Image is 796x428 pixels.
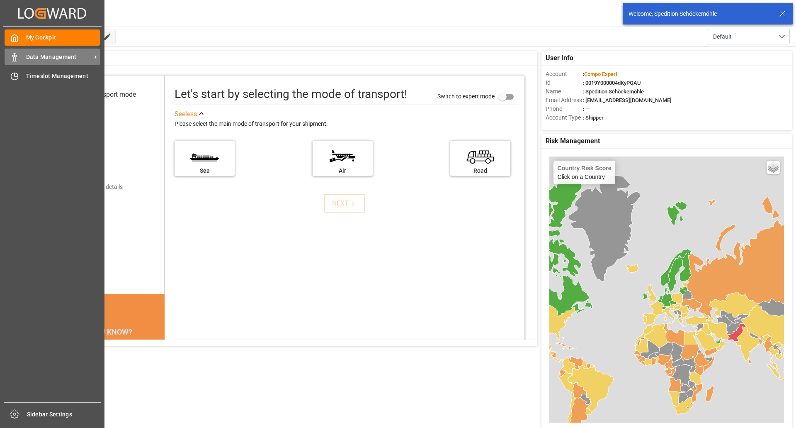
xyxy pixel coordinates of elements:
span: Sidebar Settings [27,410,101,419]
div: Click on a Country [558,165,612,180]
div: NEXT [332,198,357,208]
span: Email Address [546,96,583,105]
span: Phone [546,105,583,113]
span: Timeslot Management [26,72,100,81]
span: : 0019Y000004dKyPQAU [583,80,641,86]
button: NEXT [324,194,365,213]
span: My Cockpit [26,33,100,42]
span: Id [546,78,583,87]
span: : Spedition Schöckemöhle [583,88,644,95]
a: My Cockpit [5,29,100,46]
span: Compo Expert [584,71,617,77]
div: Air [317,166,369,175]
span: Account [546,70,583,78]
span: : Shipper [583,115,604,121]
div: See less [175,109,197,119]
div: Road [454,166,506,175]
span: Risk Management [546,136,600,146]
span: Switch to expert mode [437,93,495,99]
span: Default [713,32,732,41]
span: : [583,71,617,77]
div: DID YOU KNOW? [45,323,165,340]
div: Please select the main mode of transport for your shipment. [175,119,519,129]
a: Timeslot Management [5,68,100,84]
div: Let's start by selecting the mode of transport! [175,86,407,103]
span: Data Management [26,53,92,61]
span: : — [583,106,590,112]
a: Layers [767,161,780,174]
span: : [EMAIL_ADDRESS][DOMAIN_NAME] [583,97,672,103]
button: open menu [707,29,790,44]
span: User Info [546,53,573,63]
span: Account Type [546,113,583,122]
h4: Country Risk Score [558,165,612,171]
span: Name [546,87,583,96]
div: Sea [179,166,231,175]
div: Welcome, Spedition Schöckemöhle [629,10,771,18]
